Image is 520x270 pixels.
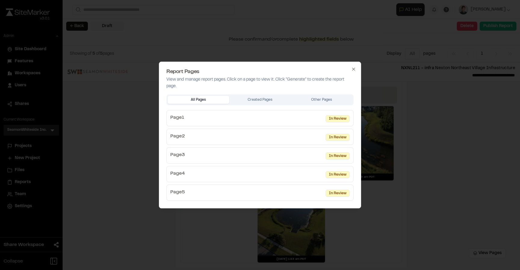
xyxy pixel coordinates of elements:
[170,114,184,122] div: Page 1
[326,171,350,178] div: In Review
[326,190,350,197] div: In Review
[291,96,352,104] button: Other Pages
[170,151,185,160] div: Page 3
[166,166,354,182] a: Page4In Review
[168,96,229,104] button: All Pages
[166,110,354,126] a: Page1In Review
[170,133,185,141] div: Page 2
[166,129,354,145] a: Page2In Review
[326,134,350,141] div: In Review
[166,76,354,90] p: View and manage report pages. Click on a page to view it. Click "Generate" to create the report p...
[166,69,354,75] h2: Report Pages
[166,147,354,164] a: Page3In Review
[326,115,350,122] div: In Review
[166,185,354,201] a: Page5In Review
[326,152,350,160] div: In Review
[170,170,185,178] div: Page 4
[170,189,185,197] div: Page 5
[229,96,291,104] button: Created Pages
